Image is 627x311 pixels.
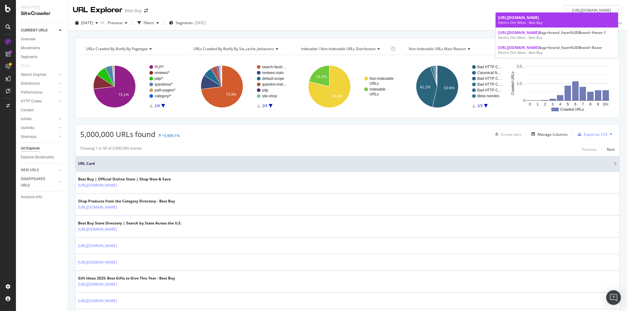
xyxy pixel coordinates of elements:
[477,65,502,69] text: Bad HTTP C…
[155,104,160,108] text: 1/4
[192,44,287,54] h4: URLs Crawled By Botify By sw_cache_behaviors
[85,44,179,54] h4: URLs Crawled By Botify By pagetype
[21,134,36,140] div: Sitemaps
[496,43,618,57] a: [URL][DOMAIN_NAME]&qp=brand_facet%3DBrand~RazorElectric Dirt Bikes - Best Buy
[262,76,284,81] text: default-scope
[21,116,32,122] div: Inlinks
[21,5,63,10] div: Analytics
[21,176,57,189] a: DISAPPEARED URLS
[589,102,591,106] text: 8
[21,27,57,34] a: CURRENT URLS
[135,18,161,28] button: Filters
[498,30,616,35] div: &qp=brand_facet%3DBrand~Hover-1
[317,75,327,79] text: 21.2%
[78,226,117,232] a: [URL][DOMAIN_NAME]
[582,147,597,152] div: Previous
[193,46,274,51] span: URLs Crawled By Botify By sw_cache_behaviors
[21,125,34,131] div: Outlinks
[80,129,156,139] span: 5,000,000 URLs found
[78,220,182,226] div: Best Buy Store Directory | Search by State Across the U.S.
[105,20,122,25] span: Previous
[155,76,163,81] text: pdp/*
[516,64,525,68] text: 2,0…
[21,167,57,173] a: NEW URLS
[295,60,400,113] svg: A chart.
[498,45,616,50] div: &qp=brand_facet%3DBrand~Razor
[155,94,171,98] text: category/*
[155,88,175,92] text: path-pages/*
[21,54,63,60] a: Segments
[560,107,584,112] text: Crawled URLs
[538,132,568,137] div: Manage Columns
[144,9,148,13] div: arrow-right-arrow-left
[529,131,568,138] button: Manage Columns
[477,82,502,87] text: Bad HTTP C…
[21,72,46,78] div: Search Engines
[582,102,584,106] text: 7
[78,243,117,249] a: [URL][DOMAIN_NAME]
[78,281,117,287] a: [URL][DOMAIN_NAME]
[176,20,193,25] span: Segments
[262,65,286,69] text: search-facet…
[21,145,40,152] div: Url Explorer
[510,60,615,113] svg: A chart.
[21,27,47,34] div: CURRENT URLS
[262,104,267,108] text: 1/4
[477,88,502,92] text: Bad HTTP C…
[21,134,57,140] a: Sitemaps
[409,46,466,51] span: Non-Indexable URLs Main Reason
[21,63,30,69] div: Visits
[370,81,379,86] text: URLs
[78,276,175,281] div: Gift Ideas 2025: Best Gifts to Give This Year - Best Buy
[78,182,117,188] a: [URL][DOMAIN_NAME]
[575,129,607,139] button: Export as CSV
[21,116,57,122] a: Inlinks
[21,36,36,43] div: Overview
[332,94,343,98] text: 78.8%
[155,82,173,87] text: questions/*
[477,71,501,75] text: Canonical N…
[188,60,292,113] div: A chart.
[21,154,63,161] a: Explorer Bookmarks
[21,176,52,189] div: DISAPPEARED URLS
[21,72,57,78] a: Search Engines
[516,81,525,86] text: 1,0…
[370,76,393,81] text: Non-Indexable
[21,107,63,113] a: Content
[477,94,499,98] text: Meta noindex
[606,290,621,305] div: Open Intercom Messenger
[496,13,618,28] a: [URL][DOMAIN_NAME]Electric Dirt Bikes - Best Buy
[262,88,268,92] text: pdp
[78,198,175,204] div: Shop Products from the Category Directory - Best Buy
[498,50,616,55] div: Electric Dirt Bikes - Best Buy
[574,102,576,106] text: 6
[80,60,185,113] svg: A chart.
[262,94,277,98] text: site-shop
[78,259,117,265] a: [URL][DOMAIN_NAME]
[262,82,287,87] text: question-indi…
[597,102,599,106] text: 9
[21,36,63,43] a: Overview
[523,98,525,103] text: 0
[493,129,521,139] button: Create alert
[501,132,521,137] div: Create alert
[477,104,482,108] text: 1/3
[370,92,379,96] text: URLs
[73,5,122,15] div: URL Explorer
[498,15,539,20] span: [URL][DOMAIN_NAME]
[21,45,40,51] div: Movements
[607,146,615,153] button: Next
[21,145,63,152] a: Url Explorer
[125,8,142,14] div: Best Buy
[603,102,609,106] text: 10+
[21,80,40,87] div: Distribution
[21,10,63,17] div: SiteCrawler
[403,60,507,113] svg: A chart.
[21,45,63,51] a: Movements
[73,18,100,28] button: [DATE]
[551,102,554,106] text: 3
